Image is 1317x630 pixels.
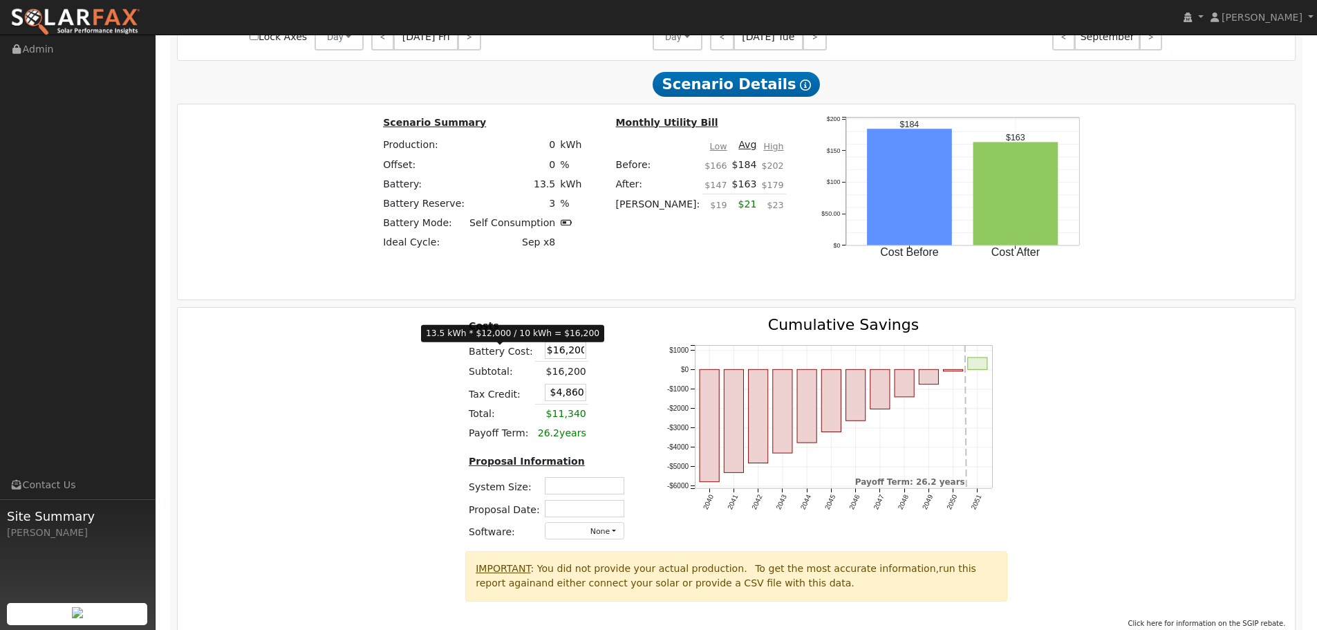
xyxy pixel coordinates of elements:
[823,493,837,510] text: 2045
[381,155,467,174] td: Offset:
[759,174,786,194] td: $179
[383,117,486,128] u: Scenario Summary
[613,155,702,174] td: Before:
[702,493,716,510] text: 2040
[467,424,536,443] td: Payoff Term:
[797,370,816,443] rect: onclick=""
[834,242,841,249] text: $0
[467,519,543,541] td: Software:
[538,427,559,438] span: 26.2
[702,194,729,222] td: $19
[545,522,624,539] button: None
[467,339,536,362] td: Battery Cost:
[393,23,458,50] span: [DATE] Fri
[970,493,984,510] text: 2051
[522,237,555,248] span: Sep x8
[616,117,718,128] u: Monthly Utility Bill
[558,155,584,174] td: %
[827,178,841,185] text: $100
[872,493,886,510] text: 2047
[467,381,536,404] td: Tax Credit:
[381,233,467,252] td: Ideal Cycle:
[667,424,689,432] text: -$3000
[558,136,584,155] td: kWh
[1222,12,1302,23] span: [PERSON_NAME]
[458,23,480,50] a: >
[7,526,148,540] div: [PERSON_NAME]
[667,463,689,470] text: -$5000
[558,174,584,194] td: kWh
[653,72,820,97] span: Scenario Details
[764,141,784,151] u: High
[751,493,765,510] text: 2042
[421,325,604,343] div: 13.5 kWh * $12,000 / 10 kWh = $16,200
[667,482,689,490] text: -$6000
[667,385,689,393] text: -$1000
[476,563,530,574] u: IMPORTANT
[7,507,148,526] span: Site Summary
[803,23,827,50] a: >
[1052,23,1075,50] a: <
[613,194,702,222] td: [PERSON_NAME]:
[535,424,588,443] td: years
[759,194,786,222] td: $23
[381,214,467,233] td: Battery Mode:
[250,30,307,44] label: Lock Axes
[381,136,467,155] td: Production:
[72,607,83,618] img: retrieve
[775,493,789,510] text: 2043
[729,174,759,194] td: $163
[773,370,792,454] rect: onclick=""
[371,23,394,50] a: <
[1139,23,1162,50] a: >
[870,370,890,409] rect: onclick=""
[968,358,987,369] rect: onclick=""
[726,493,740,510] text: 2041
[973,142,1058,245] rect: onclick=""
[759,155,786,174] td: $202
[944,370,963,371] rect: onclick=""
[827,115,841,122] text: $200
[738,139,756,150] u: Avg
[558,194,584,213] td: %
[467,475,543,497] td: System Size:
[467,497,543,519] td: Proposal Date:
[613,174,702,194] td: After:
[1074,23,1140,50] span: September
[667,443,689,451] text: -$4000
[919,370,939,385] rect: onclick=""
[467,404,536,424] td: Total:
[991,247,1040,259] text: Cost After
[700,370,720,482] rect: onclick=""
[749,370,768,463] rect: onclick=""
[729,155,759,174] td: $184
[467,136,558,155] td: 0
[1128,620,1286,627] span: Click here for information on the SGIP rebate.
[467,362,536,382] td: Subtotal:
[702,155,729,174] td: $166
[822,370,841,432] rect: onclick=""
[1007,133,1026,142] text: $163
[467,214,558,233] td: Self Consumption
[535,404,588,424] td: $11,340
[897,493,910,510] text: 2048
[822,210,841,217] text: $50.00
[667,405,689,412] text: -$2000
[895,370,914,398] rect: onclick=""
[535,362,588,382] td: $16,200
[702,174,729,194] td: $147
[315,23,364,50] button: Day
[881,247,940,259] text: Cost Before
[681,366,689,373] text: $0
[710,141,727,151] u: Low
[10,8,140,37] img: SolarFax
[827,147,841,154] text: $150
[846,370,866,421] rect: onclick=""
[469,320,499,331] u: Costs
[855,477,965,487] text: Payoff Term: 26.2 years
[710,23,734,50] a: <
[799,493,813,510] text: 2044
[653,23,702,50] button: Day
[800,80,811,91] i: Show Help
[946,493,960,510] text: 2050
